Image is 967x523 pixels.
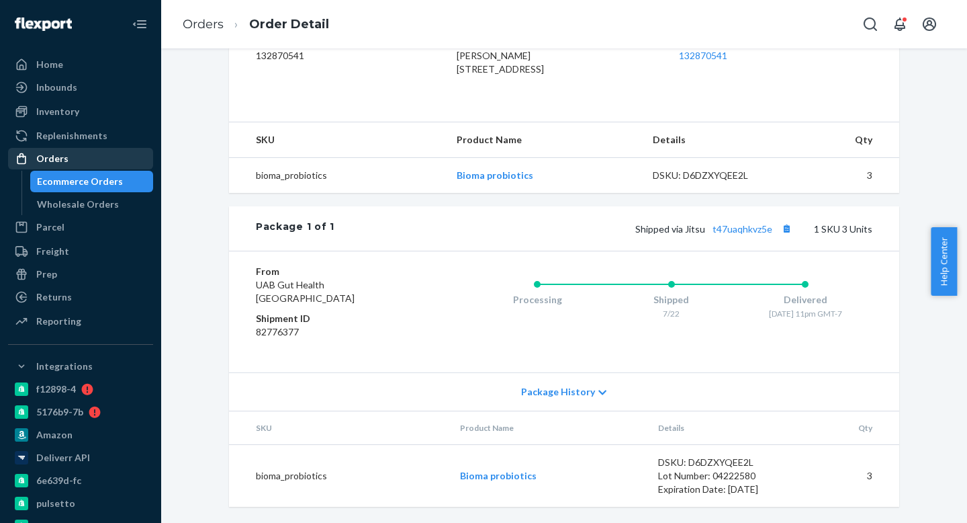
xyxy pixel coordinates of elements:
th: SKU [229,122,446,158]
div: 7/22 [604,308,739,319]
a: Wholesale Orders [30,194,154,215]
a: 6e639d-fc [8,470,153,491]
th: Qty [794,411,899,445]
a: Freight [8,241,153,262]
button: Copy tracking number [778,220,795,237]
button: Open notifications [886,11,913,38]
div: pulsetto [36,497,75,510]
div: Prep [36,268,57,281]
div: Inbounds [36,81,77,94]
td: 3 [794,445,899,508]
th: Product Name [449,411,647,445]
div: Wholesale Orders [37,198,119,211]
a: 5176b9-7b [8,401,153,423]
a: Home [8,54,153,75]
div: Expiration Date: [DATE] [658,483,784,496]
div: Shipped [604,293,739,307]
th: Product Name [446,122,641,158]
a: Orders [183,17,224,32]
button: Open Search Box [857,11,884,38]
td: bioma_probiotics [229,158,446,194]
img: Flexport logo [15,17,72,31]
a: Deliverr API [8,447,153,469]
div: Deliverr API [36,451,90,465]
a: Returns [8,286,153,308]
a: Orders [8,148,153,169]
a: Inbounds [8,77,153,98]
div: 1 SKU 3 Units [334,220,872,237]
div: Package 1 of 1 [256,220,334,237]
div: Replenishments [36,129,107,143]
div: Home [36,58,63,71]
div: Amazon [36,428,73,442]
td: bioma_probiotics [229,445,449,508]
div: Integrations [36,360,93,373]
div: Reporting [36,315,81,328]
div: f12898-4 [36,383,76,396]
dt: From [256,265,416,278]
th: Details [642,122,790,158]
ol: breadcrumbs [172,5,340,44]
td: 3 [789,158,899,194]
div: DSKU: D6DZXYQEE2L [658,456,784,469]
a: Replenishments [8,125,153,147]
button: Integrations [8,356,153,377]
div: Processing [470,293,604,307]
span: UAB Gut Health [GEOGRAPHIC_DATA] [256,279,355,304]
button: Close Navigation [126,11,153,38]
button: Open account menu [916,11,943,38]
dd: 132870541 [256,49,435,63]
div: Orders [36,152,68,165]
button: Help Center [931,227,957,296]
a: f12898-4 [8,378,153,400]
a: Inventory [8,101,153,122]
a: Prep [8,264,153,285]
div: Returns [36,290,72,304]
a: Reporting [8,311,153,332]
th: Qty [789,122,899,158]
th: Details [647,411,795,445]
div: Parcel [36,220,64,234]
th: SKU [229,411,449,445]
div: Freight [36,245,69,258]
span: Shipped via Jitsu [635,223,795,235]
a: 132870541 [679,50,727,61]
div: [DATE] 11pm GMT-7 [738,308,872,319]
div: DSKU: D6DZXYQEE2L [653,169,779,182]
span: [PERSON_NAME] [STREET_ADDRESS] [457,50,544,75]
div: Ecommerce Orders [37,175,123,188]
a: t47uaqhkvz5e [712,223,772,235]
dd: 82776377 [256,325,416,339]
dt: Shipment ID [256,312,416,325]
div: Inventory [36,105,79,118]
span: Package History [521,385,595,399]
a: Bioma probiotics [460,470,537,481]
a: Ecommerce Orders [30,171,154,192]
div: Delivered [738,293,872,307]
a: Order Detail [249,17,329,32]
div: 5176b9-7b [36,405,83,419]
a: Bioma probiotics [457,169,533,181]
div: Lot Number: 04222580 [658,469,784,483]
a: Parcel [8,216,153,238]
a: Amazon [8,424,153,446]
a: pulsetto [8,493,153,514]
div: 6e639d-fc [36,474,81,487]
